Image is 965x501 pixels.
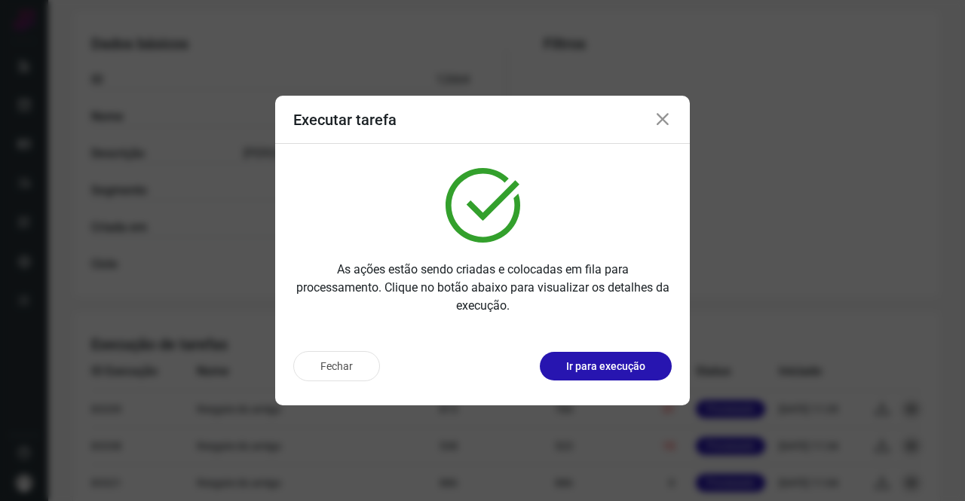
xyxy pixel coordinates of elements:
[566,359,645,374] p: Ir para execução
[293,111,397,129] h3: Executar tarefa
[540,352,672,380] button: Ir para execução
[293,261,672,315] p: As ações estão sendo criadas e colocadas em fila para processamento. Clique no botão abaixo para ...
[293,351,380,381] button: Fechar
[446,168,520,243] img: verified.svg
